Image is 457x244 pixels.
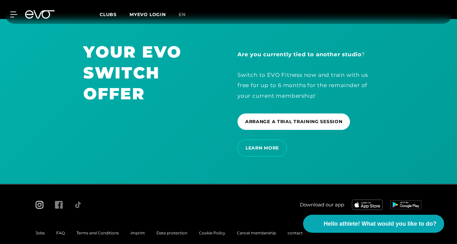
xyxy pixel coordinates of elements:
[56,230,65,235] a: FAQ
[179,11,193,18] a: en
[303,215,444,233] button: Hello athlete! What would you like to do?
[352,200,383,210] img: evofitness app
[179,12,186,17] font: en
[36,230,45,235] a: Jobs
[237,51,362,58] font: Are you currently tied to another studio
[157,230,187,235] a: Data protection
[100,11,130,17] a: Clubs
[199,230,225,235] a: Cookie Policy
[246,145,279,151] font: LEARN MORE
[237,109,353,135] a: ARRANGE A TRIAL TRAINING SESSION
[245,119,342,124] font: ARRANGE A TRIAL TRAINING SESSION
[237,135,290,161] a: LEARN MORE
[130,230,145,235] a: imprint
[362,51,365,58] font: ?
[76,230,119,235] a: Terms and Conditions
[237,230,276,235] a: Cancel membership
[83,42,182,104] font: YOUR EVO SWITCH OFFER
[300,202,344,208] font: Download our app
[288,230,303,235] a: contact
[390,200,421,209] img: evofitness app
[324,221,436,227] font: Hello athlete! What would you like to do?
[237,72,368,99] font: Switch to EVO Fitness now and train with us free for up to 6 months for the remainder of your cur...
[100,12,117,17] font: Clubs
[130,12,166,17] a: MYEVO LOGIN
